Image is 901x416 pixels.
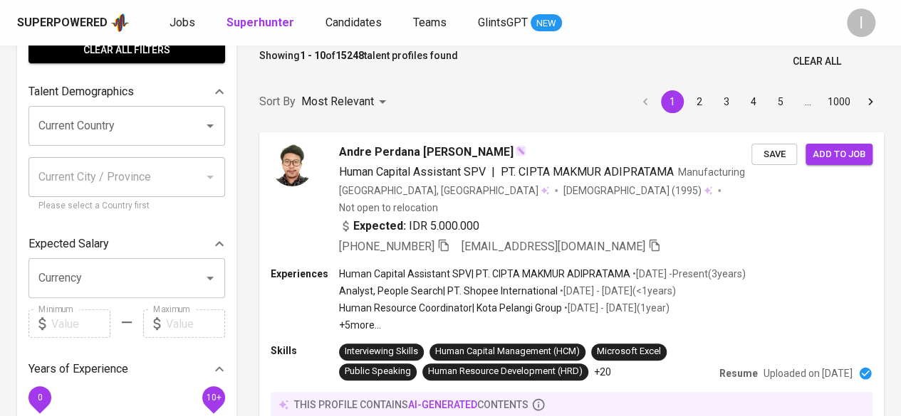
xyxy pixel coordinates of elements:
img: 5d8a3c355be93d3ff139eb7259b300e4.jpg [271,144,313,186]
span: Human Capital Assistant SPV [339,165,486,178]
span: Clear All filters [40,41,214,59]
a: GlintsGPT NEW [478,14,562,32]
span: Add to job [813,146,865,163]
button: Go to page 1000 [823,90,855,113]
span: Candidates [325,16,382,29]
div: Public Speaking [345,365,411,378]
div: Microsoft Excel [597,345,661,358]
span: | [491,164,495,181]
p: Years of Experience [28,361,128,378]
span: Clear All [793,53,841,70]
span: 0 [37,393,42,402]
p: Not open to relocation [339,201,438,215]
div: IDR 5.000.000 [339,218,479,235]
p: • [DATE] - Present ( 3 years ) [630,267,746,281]
img: app logo [110,12,130,33]
div: Expected Salary [28,230,225,258]
p: +20 [594,365,611,379]
div: Years of Experience [28,355,225,383]
input: Value [166,309,225,338]
p: Sort By [259,93,296,110]
div: Talent Demographics [28,78,225,106]
span: [DEMOGRAPHIC_DATA] [563,183,672,198]
span: Andre Perdana [PERSON_NAME] [339,144,514,161]
p: Showing of talent profiles found [259,48,458,75]
span: AI-generated [408,399,477,410]
a: Superhunter [226,14,297,32]
button: Go to page 5 [769,90,792,113]
span: Save [759,146,790,163]
span: [PHONE_NUMBER] [339,240,434,253]
b: 15248 [335,50,364,61]
p: Please select a Country first [38,199,215,213]
span: Teams [413,16,447,29]
button: Go to next page [859,90,882,113]
p: Talent Demographics [28,83,134,100]
p: this profile contains contents [294,398,528,412]
span: PT. CIPTA MAKMUR ADIPRATAMA [501,165,674,178]
div: Most Relevant [301,89,391,115]
p: Skills [271,343,339,358]
p: Human Resource Coordinator | Kota Pelangi Group [339,301,562,315]
b: Expected: [353,218,406,235]
div: … [796,95,819,109]
button: Go to page 3 [715,90,738,113]
button: Open [200,116,220,136]
p: Resume [719,366,758,380]
p: Most Relevant [301,93,374,110]
div: Superpowered [17,15,108,31]
nav: pagination navigation [632,90,884,113]
div: [GEOGRAPHIC_DATA], [GEOGRAPHIC_DATA] [339,183,549,198]
p: Experiences [271,267,339,281]
b: 1 - 10 [300,50,325,61]
span: Jobs [170,16,195,29]
div: I [847,9,875,37]
p: Human Capital Assistant SPV | PT. CIPTA MAKMUR ADIPRATAMA [339,267,630,281]
p: Uploaded on [DATE] [764,366,853,380]
button: Add to job [806,144,873,166]
button: Clear All [787,48,847,75]
a: Jobs [170,14,198,32]
b: Superhunter [226,16,294,29]
p: • [DATE] - [DATE] ( <1 years ) [558,284,676,298]
img: magic_wand.svg [515,145,526,156]
button: Clear All filters [28,37,225,63]
span: 10+ [206,393,221,402]
div: Human Capital Management (HCM) [435,345,580,358]
a: Candidates [325,14,385,32]
button: Go to page 2 [688,90,711,113]
span: GlintsGPT [478,16,528,29]
input: Value [51,309,110,338]
a: Superpoweredapp logo [17,12,130,33]
div: (1995) [563,183,712,198]
p: Expected Salary [28,235,109,252]
button: page 1 [661,90,684,113]
p: +5 more ... [339,318,746,332]
span: NEW [531,16,562,31]
button: Go to page 4 [742,90,765,113]
button: Open [200,268,220,288]
span: Manufacturing [678,166,745,178]
p: Analyst, People Search | PT. Shopee International [339,284,558,298]
a: Teams [413,14,449,32]
span: [EMAIL_ADDRESS][DOMAIN_NAME] [462,240,645,253]
p: • [DATE] - [DATE] ( 1 year ) [562,301,670,315]
button: Save [751,144,797,166]
div: Human Resource Development (HRD) [428,365,583,378]
div: Interviewing Skills [345,345,418,358]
